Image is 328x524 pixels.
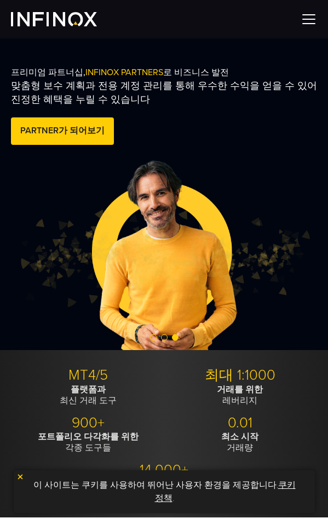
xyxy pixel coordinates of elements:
span: Go to slide 3 [172,334,179,341]
p: 레버리지 [168,384,312,406]
p: 맞춤형 보수 계획과 전용 계정 관리를 통해 우수한 수익을 얻을 수 있어 진정한 혜택을 누릴 수 있습니다 [11,79,317,106]
div: 프리미엄 파트너십, 로 비즈니스 발전 [11,66,317,149]
p: MT4/5 [16,367,160,384]
strong: 플랫폼과 [71,384,106,395]
p: 14,000+ [93,461,236,479]
strong: 거래를 위한 [217,384,263,395]
p: 거래량 [168,431,312,453]
span: Go to slide 2 [161,334,168,341]
strong: 최소 시작 [221,431,258,442]
p: 최대 1:1000 [168,367,312,384]
span: INFINOX PARTNERS [85,67,163,78]
a: PARTNER가 되어보기 [11,117,114,144]
p: 각종 도구들 [16,431,160,453]
p: 900+ [16,414,160,432]
p: 0.01 [168,414,312,432]
img: yellow close icon [16,473,24,481]
span: Go to slide 1 [150,334,157,341]
p: 최신 거래 도구 [16,384,160,406]
strong: 포트폴리오 다각화를 위한 [38,431,139,442]
p: 이 사이트는 쿠키를 사용하여 뛰어난 사용자 환경을 제공합니다. . [19,476,309,508]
